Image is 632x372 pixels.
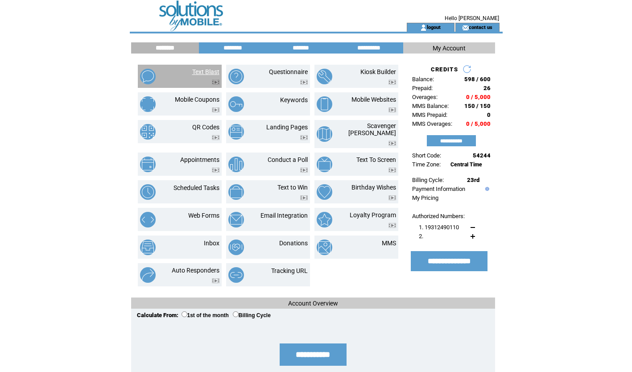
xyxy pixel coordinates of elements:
a: Mobile Coupons [175,96,219,103]
img: mobile-coupons.png [140,96,156,112]
span: Account Overview [288,300,338,307]
img: loyalty-program.png [317,212,332,227]
span: 54244 [473,152,491,159]
span: 0 [487,112,491,118]
img: video.png [212,135,219,140]
a: QR Codes [192,124,219,131]
img: tracking-url.png [228,267,244,283]
span: MMS Prepaid: [412,112,447,118]
a: Scavenger [PERSON_NAME] [348,122,396,136]
span: 23rd [467,177,479,183]
img: video.png [300,195,308,200]
span: 0 / 5,000 [466,94,491,100]
a: Text Blast [192,68,219,75]
a: Keywords [280,96,308,103]
img: text-to-win.png [228,184,244,200]
img: scavenger-hunt.png [317,126,332,142]
a: Text To Screen [356,156,396,163]
a: MMS [382,240,396,247]
span: Overages: [412,94,438,100]
img: video.png [212,80,219,85]
a: Kiosk Builder [360,68,396,75]
span: Billing Cycle: [412,177,444,183]
img: video.png [388,107,396,112]
span: 598 / 600 [464,76,491,83]
img: auto-responders.png [140,267,156,283]
img: qr-codes.png [140,124,156,140]
img: video.png [388,80,396,85]
a: Tracking URL [271,267,308,274]
img: text-to-screen.png [317,157,332,172]
a: Email Integration [260,212,308,219]
a: Appointments [180,156,219,163]
span: CREDITS [431,66,458,73]
input: Billing Cycle [233,311,239,317]
span: MMS Overages: [412,120,452,127]
a: Questionnaire [269,68,308,75]
img: inbox.png [140,240,156,255]
img: donations.png [228,240,244,255]
span: 2. [419,233,423,240]
a: Conduct a Poll [268,156,308,163]
span: Central Time [450,161,482,168]
span: 26 [483,85,491,91]
span: Prepaid: [412,85,433,91]
a: Scheduled Tasks [173,184,219,191]
img: web-forms.png [140,212,156,227]
label: 1st of the month [182,312,229,318]
img: keywords.png [228,96,244,112]
a: Web Forms [188,212,219,219]
img: help.gif [483,187,489,191]
img: mobile-websites.png [317,96,332,112]
span: 150 / 150 [464,103,491,109]
img: account_icon.gif [420,24,427,31]
img: video.png [388,223,396,228]
img: birthday-wishes.png [317,184,332,200]
img: video.png [212,168,219,173]
span: Calculate From: [137,312,178,318]
label: Billing Cycle [233,312,271,318]
a: Mobile Websites [351,96,396,103]
img: conduct-a-poll.png [228,157,244,172]
img: scheduled-tasks.png [140,184,156,200]
img: mms.png [317,240,332,255]
span: Authorized Numbers: [412,213,465,219]
a: logout [427,24,441,30]
img: text-blast.png [140,69,156,84]
a: Text to Win [277,184,308,191]
span: Time Zone: [412,161,441,168]
a: Loyalty Program [350,211,396,219]
a: Inbox [204,240,219,247]
a: My Pricing [412,194,438,201]
img: kiosk-builder.png [317,69,332,84]
a: Payment Information [412,186,465,192]
span: MMS Balance: [412,103,449,109]
input: 1st of the month [182,311,187,317]
img: landing-pages.png [228,124,244,140]
a: Donations [279,240,308,247]
img: video.png [388,141,396,146]
span: Balance: [412,76,434,83]
img: email-integration.png [228,212,244,227]
a: Auto Responders [172,267,219,274]
img: video.png [212,278,219,283]
img: video.png [300,168,308,173]
img: appointments.png [140,157,156,172]
a: contact us [469,24,492,30]
span: 1. 19312490110 [419,224,459,231]
img: video.png [212,107,219,112]
span: 0 / 5,000 [466,120,491,127]
img: video.png [300,80,308,85]
a: Landing Pages [266,124,308,131]
a: Birthday Wishes [351,184,396,191]
img: video.png [300,135,308,140]
img: questionnaire.png [228,69,244,84]
span: Hello [PERSON_NAME] [445,15,499,21]
img: video.png [388,168,396,173]
span: Short Code: [412,152,441,159]
img: contact_us_icon.gif [462,24,469,31]
img: video.png [388,195,396,200]
span: My Account [433,45,466,52]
